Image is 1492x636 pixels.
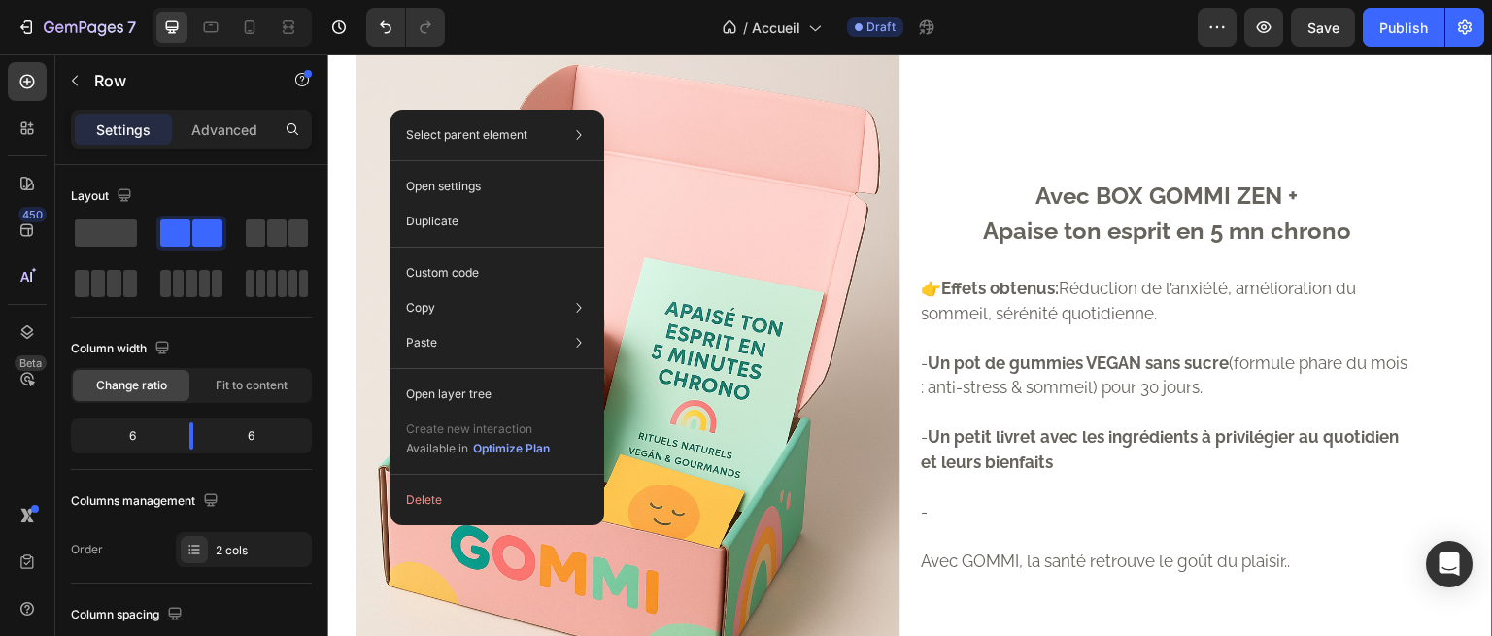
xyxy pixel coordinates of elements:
button: Save [1291,8,1355,47]
span: Accueil [752,17,800,38]
p: Settings [96,119,151,140]
div: Layout [71,184,136,210]
p: Create new interaction [406,419,551,439]
strong: Un petit livret avec les ingrédients à privilégier au quotidien et leurs bienfaits [594,373,1072,418]
p: Apaise ton esprit en 5 mn chrono [594,159,1086,194]
p: - [594,446,1086,471]
p: Open settings [406,178,481,195]
span: Draft [866,18,896,36]
p: Duplicate [406,213,458,230]
button: Optimize Plan [472,439,551,458]
div: Rich Text Editor. Editing area: main [593,196,1088,522]
div: 2 cols [216,542,307,559]
button: Publish [1363,8,1444,47]
p: 7 [127,16,136,39]
p: Select parent element [406,126,527,144]
span: / [743,17,748,38]
p: Advanced [191,119,257,140]
span: Change ratio [96,377,167,394]
p: Custom code [406,264,479,282]
strong: Un pot de gummies VEGAN sans sucre [601,299,902,318]
div: Undo/Redo [366,8,445,47]
span: Fit to content [216,377,288,394]
p: Avec GOMMI, la santé retrouve le goût du plaisir.. [594,495,1086,520]
iframe: Design area [327,54,1492,636]
p: - [594,371,1086,420]
p: 👉 Réduction de l’anxiété, amélioration du sommeil, sérénité quotidienne. [594,222,1086,272]
span: Save [1307,19,1339,36]
div: 6 [75,422,174,450]
div: Column spacing [71,602,186,628]
strong: Effets obtenus: [615,224,732,244]
p: Avec BOX GOMMI ZEN + [594,124,1086,159]
p: Row [94,69,259,92]
span: Available in [406,441,468,455]
p: Copy [406,299,435,317]
div: Publish [1379,17,1428,38]
p: Paste [406,334,437,351]
div: 6 [209,422,308,450]
p: Open layer tree [406,385,492,403]
button: 7 [8,8,145,47]
div: Columns management [71,488,222,515]
div: Rich Text Editor. Editing area: main [593,122,1088,196]
p: - (formule phare du mois : anti-stress & sommeil) pour 30 jours. [594,297,1086,347]
button: Delete [398,483,596,518]
div: Column width [71,336,174,362]
div: Order [71,541,103,558]
div: 450 [18,207,47,222]
div: Optimize Plan [473,440,550,457]
div: Beta [15,355,47,371]
div: Open Intercom Messenger [1426,541,1473,587]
